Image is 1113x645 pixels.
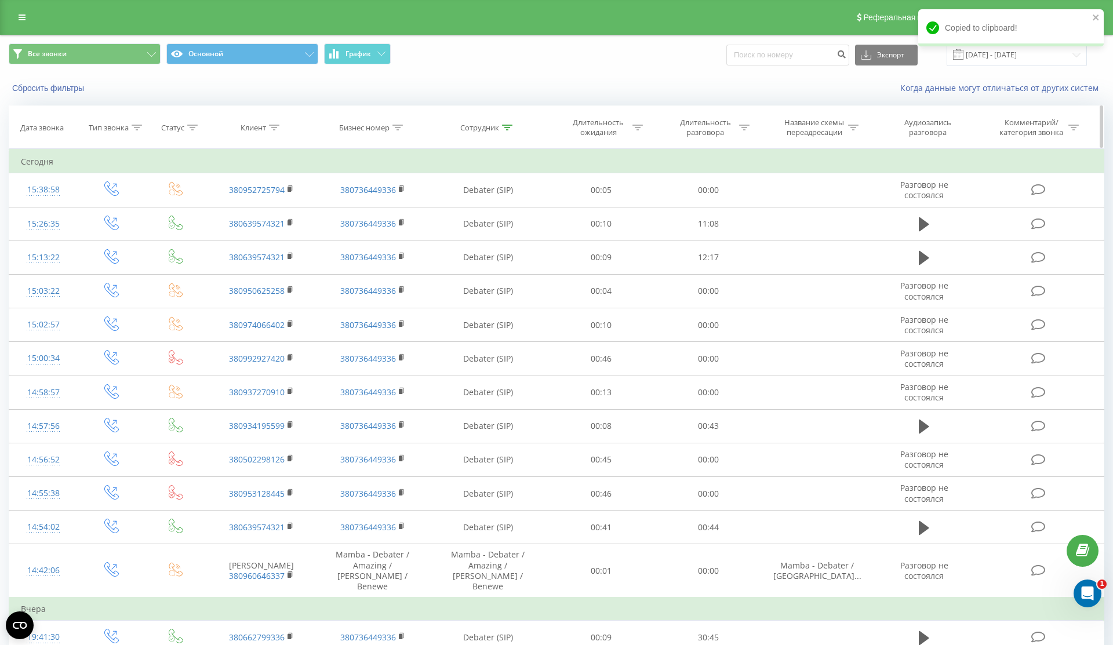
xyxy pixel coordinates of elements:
[28,49,67,59] span: Все звонки
[654,342,761,376] td: 00:00
[428,409,548,443] td: Debater (SIP)
[345,50,371,58] span: График
[21,314,66,336] div: 15:02:57
[674,118,736,137] div: Длительность разговора
[21,246,66,269] div: 15:13:22
[900,179,948,201] span: Разговор не состоялся
[229,285,285,296] a: 380950625258
[229,522,285,533] a: 380639574321
[548,443,654,476] td: 00:45
[340,522,396,533] a: 380736449336
[229,632,285,643] a: 380662799336
[324,43,391,64] button: График
[428,308,548,342] td: Debater (SIP)
[1097,580,1107,589] span: 1
[21,178,66,201] div: 15:38:58
[166,43,318,64] button: Основной
[654,207,761,240] td: 11:08
[900,82,1104,93] a: Когда данные могут отличаться от других систем
[340,285,396,296] a: 380736449336
[654,308,761,342] td: 00:00
[21,516,66,538] div: 14:54:02
[21,415,66,438] div: 14:57:56
[339,123,390,133] div: Бизнес номер
[229,488,285,499] a: 380953128445
[21,559,66,582] div: 14:42:06
[21,347,66,370] div: 15:00:34
[548,173,654,207] td: 00:05
[428,207,548,240] td: Debater (SIP)
[548,477,654,511] td: 00:46
[229,570,285,581] a: 380960646337
[654,173,761,207] td: 00:00
[340,218,396,229] a: 380736449336
[654,511,761,544] td: 00:44
[21,280,66,303] div: 15:03:22
[229,353,285,364] a: 380992927420
[1074,580,1101,607] iframe: Intercom live chat
[918,9,1104,46] div: Copied to clipboard!
[340,420,396,431] a: 380736449336
[548,511,654,544] td: 00:41
[317,544,428,597] td: Mamba - Debater / Amazing / [PERSON_NAME] / Benewe
[229,454,285,465] a: 380502298126
[428,240,548,274] td: Debater (SIP)
[21,449,66,471] div: 14:56:52
[654,376,761,409] td: 00:00
[21,213,66,235] div: 15:26:35
[9,83,90,93] button: Сбросить фильтры
[428,544,548,597] td: Mamba - Debater / Amazing / [PERSON_NAME] / Benewe
[460,123,499,133] div: Сотрудник
[241,123,266,133] div: Клиент
[229,252,285,263] a: 380639574321
[548,274,654,308] td: 00:04
[855,45,918,65] button: Экспорт
[654,409,761,443] td: 00:43
[900,348,948,369] span: Разговор не состоялся
[21,381,66,404] div: 14:58:57
[428,173,548,207] td: Debater (SIP)
[900,560,948,581] span: Разговор не состоялся
[900,381,948,403] span: Разговор не состоялся
[20,123,64,133] div: Дата звонка
[654,477,761,511] td: 00:00
[89,123,129,133] div: Тип звонка
[900,449,948,470] span: Разговор не состоялся
[548,409,654,443] td: 00:08
[340,184,396,195] a: 380736449336
[9,597,1104,621] td: Вчера
[548,240,654,274] td: 00:09
[428,376,548,409] td: Debater (SIP)
[9,150,1104,173] td: Сегодня
[998,118,1065,137] div: Комментарий/категория звонка
[428,443,548,476] td: Debater (SIP)
[548,308,654,342] td: 00:10
[6,611,34,639] button: Open CMP widget
[229,184,285,195] a: 380952725794
[548,207,654,240] td: 00:10
[21,482,66,505] div: 14:55:38
[773,560,861,581] span: Mamba - Debater / [GEOGRAPHIC_DATA]...
[726,45,849,65] input: Поиск по номеру
[654,544,761,597] td: 00:00
[890,118,966,137] div: Аудиозапись разговора
[340,454,396,465] a: 380736449336
[229,218,285,229] a: 380639574321
[1092,13,1100,24] button: close
[9,43,161,64] button: Все звонки
[548,376,654,409] td: 00:13
[340,353,396,364] a: 380736449336
[900,314,948,336] span: Разговор не состоялся
[428,342,548,376] td: Debater (SIP)
[783,118,845,137] div: Название схемы переадресации
[340,632,396,643] a: 380736449336
[548,544,654,597] td: 00:01
[654,274,761,308] td: 00:00
[340,387,396,398] a: 380736449336
[900,280,948,301] span: Разговор не состоялся
[340,319,396,330] a: 380736449336
[428,477,548,511] td: Debater (SIP)
[900,482,948,504] span: Разговор не состоялся
[568,118,630,137] div: Длительность ожидания
[340,488,396,499] a: 380736449336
